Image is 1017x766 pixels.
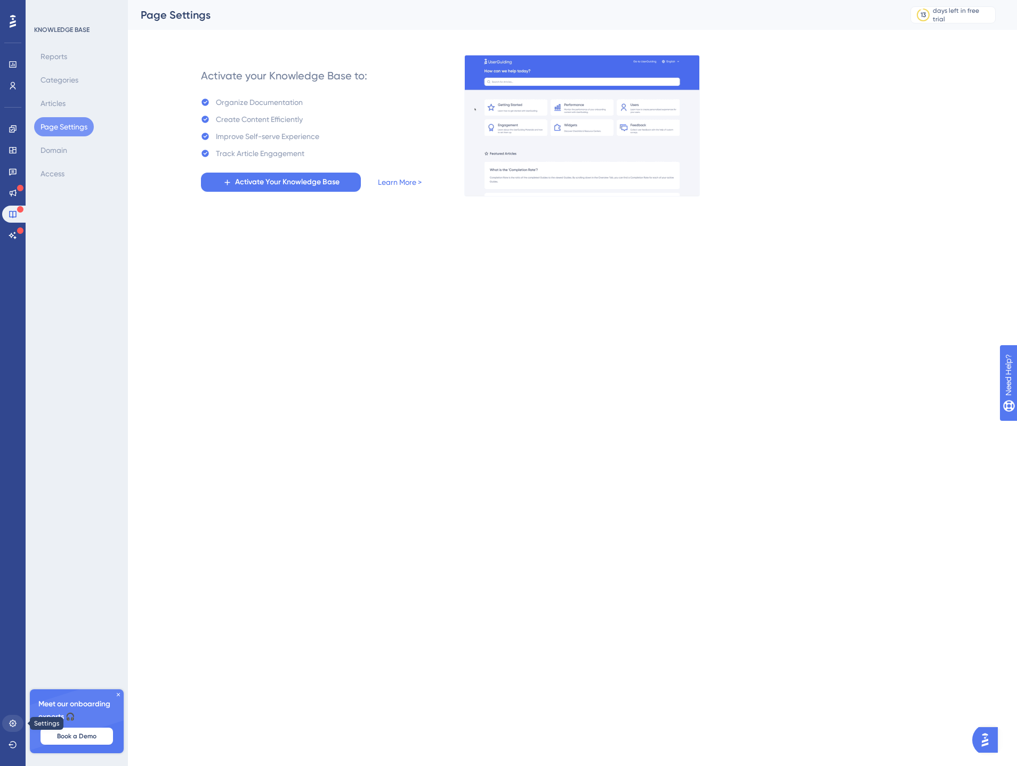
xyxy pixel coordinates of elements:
span: Meet our onboarding experts 🎧 [38,698,115,723]
span: Activate Your Knowledge Base [235,176,340,189]
span: Need Help? [25,3,67,15]
div: Improve Self-serve Experience [216,130,319,143]
button: Access [34,164,71,183]
button: Book a Demo [41,728,113,745]
div: Create Content Efficiently [216,113,303,126]
div: Track Article Engagement [216,147,304,160]
a: Learn More > [378,176,422,189]
div: 13 [921,11,926,19]
div: Page Settings [141,7,884,22]
div: Activate your Knowledge Base to: [201,68,367,83]
iframe: UserGuiding AI Assistant Launcher [972,724,1004,756]
button: Reports [34,47,74,66]
button: Categories [34,70,85,89]
button: Activate Your Knowledge Base [201,173,361,192]
button: Domain [34,141,74,160]
button: Articles [34,94,72,113]
div: Organize Documentation [216,96,303,109]
button: Page Settings [34,117,94,136]
img: a27db7f7ef9877a438c7956077c236be.gif [464,55,700,197]
div: KNOWLEDGE BASE [34,26,90,34]
div: days left in free trial [933,6,992,23]
span: Book a Demo [57,732,96,740]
